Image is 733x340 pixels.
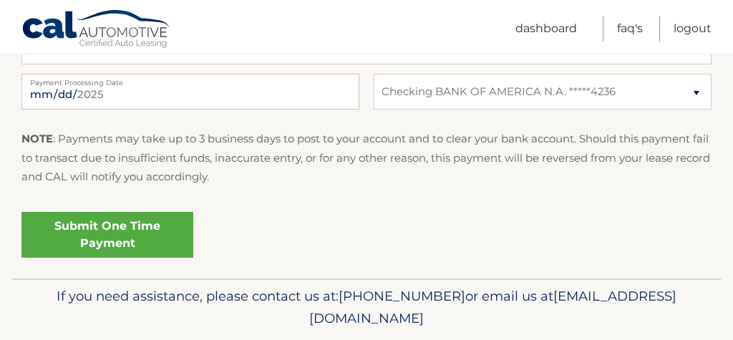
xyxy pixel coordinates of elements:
label: Payment Processing Date [21,74,359,85]
a: Dashboard [515,16,577,42]
span: [PHONE_NUMBER] [339,288,465,304]
a: FAQ's [617,16,643,42]
a: Cal Automotive [21,9,172,51]
input: Payment Date [21,74,359,110]
p: : Payments may take up to 3 business days to post to your account and to clear your bank account.... [21,130,712,186]
a: Logout [674,16,712,42]
a: Submit One Time Payment [21,212,193,258]
p: If you need assistance, please contact us at: or email us at [34,285,699,331]
strong: NOTE [21,132,53,145]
